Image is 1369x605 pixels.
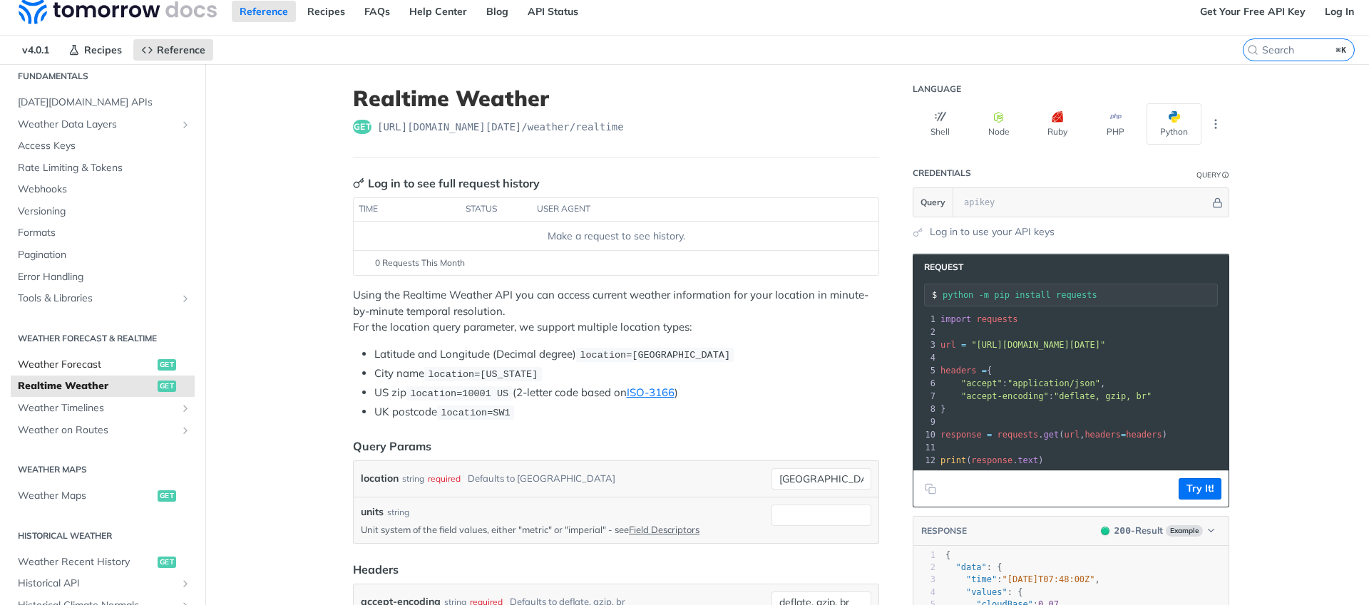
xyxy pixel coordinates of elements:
[11,157,195,179] a: Rate Limiting & Tokens
[18,270,191,284] span: Error Handling
[921,524,968,538] button: RESPONSE
[1247,44,1258,56] svg: Search
[1085,430,1121,440] span: headers
[1209,118,1222,130] svg: More ellipsis
[158,381,176,392] span: get
[971,340,1105,350] span: "[URL][DOMAIN_NAME][DATE]"
[913,167,971,179] div: Credentials
[966,587,1007,597] span: "values"
[1210,195,1225,210] button: Hide
[11,267,195,288] a: Error Handling
[1003,574,1095,584] span: "[DATE]T07:48:00Z"
[133,39,213,61] a: Reference
[913,574,935,586] div: 3
[353,561,399,578] div: Headers
[158,490,176,502] span: get
[913,403,938,415] div: 8
[157,43,205,56] span: Reference
[913,103,968,145] button: Shell
[1205,113,1226,135] button: More Languages
[1064,430,1080,440] span: url
[1114,524,1163,538] div: - Result
[940,430,982,440] span: response
[428,468,461,489] div: required
[1196,170,1221,180] div: Query
[1126,430,1162,440] span: headers
[961,340,966,350] span: =
[940,391,1152,401] span: :
[374,404,879,420] li: UK postcode
[913,441,938,454] div: 11
[359,229,873,244] div: Make a request to see history.
[945,587,1022,597] span: : {
[401,1,475,22] a: Help Center
[580,350,730,361] span: location=[GEOGRAPHIC_DATA]
[921,196,945,209] span: Query
[627,386,675,399] a: ISO-3166
[18,161,191,175] span: Rate Limiting & Tokens
[940,340,956,350] span: url
[913,377,938,390] div: 6
[11,463,195,476] h2: Weather Maps
[374,346,879,363] li: Latitude and Longitude (Decimal degree)
[913,562,935,574] div: 2
[374,385,879,401] li: US zip (2-letter code based on )
[913,338,938,351] div: 3
[913,364,938,377] div: 5
[1094,524,1221,538] button: 200200-ResultExample
[18,358,154,372] span: Weather Forecast
[913,188,953,217] button: Query
[971,103,1026,145] button: Node
[532,198,850,221] th: user agent
[84,43,122,56] span: Recipes
[11,201,195,222] a: Versioning
[11,135,195,157] a: Access Keys
[940,404,945,414] span: }
[478,1,516,22] a: Blog
[1007,378,1100,388] span: "application/json"
[961,378,1003,388] span: "accept"
[18,226,191,240] span: Formats
[18,489,154,503] span: Weather Maps
[180,119,191,130] button: Show subpages for Weather Data Layers
[961,391,1049,401] span: "accept-encoding"
[1222,172,1229,179] i: Information
[971,455,1012,465] span: response
[913,390,938,403] div: 7
[629,524,699,535] a: Field Descriptors
[930,224,1055,239] a: Log in to use your API keys
[353,438,431,455] div: Query Params
[977,314,1018,324] span: requests
[1147,103,1201,145] button: Python
[361,523,766,536] p: Unit system of the field values, either "metric" or "imperial" - see
[158,359,176,371] span: get
[232,1,296,22] a: Reference
[18,205,191,219] span: Versioning
[940,314,971,324] span: import
[940,366,977,376] span: headers
[18,291,176,306] span: Tools & Libraries
[11,485,195,507] a: Weather Mapsget
[428,369,538,380] span: location=[US_STATE]
[913,428,938,441] div: 10
[353,86,879,111] h1: Realtime Weather
[945,562,1003,572] span: : {
[18,95,191,110] span: [DATE][DOMAIN_NAME] APIs
[913,454,938,467] div: 12
[1121,430,1126,440] span: =
[18,423,176,438] span: Weather on Routes
[18,401,176,415] span: Weather Timelines
[353,177,364,189] svg: Key
[11,529,195,542] h2: Historical Weather
[18,139,191,153] span: Access Keys
[982,366,987,376] span: =
[11,354,195,376] a: Weather Forecastget
[11,222,195,244] a: Formats
[18,248,191,262] span: Pagination
[1101,527,1109,535] span: 200
[998,430,1039,440] span: requests
[377,120,624,134] span: https://api.tomorrow.io/v4/weather/realtime
[966,574,997,584] span: "time"
[353,120,371,134] span: get
[18,555,154,569] span: Weather Recent History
